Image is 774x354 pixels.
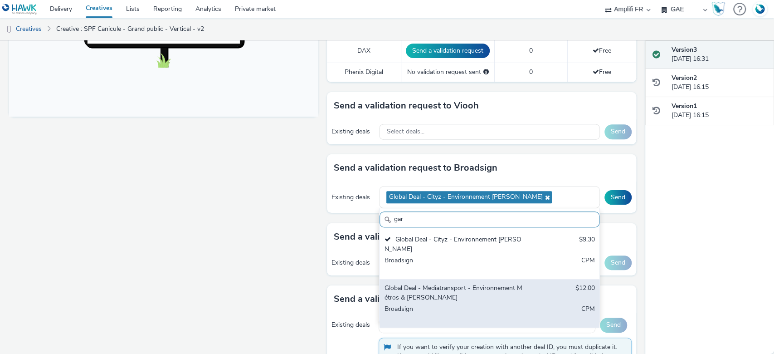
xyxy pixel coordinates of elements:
[604,256,632,270] button: Send
[593,46,611,55] span: Free
[331,258,375,267] div: Existing deals
[753,2,767,16] img: Account FR
[672,45,697,54] strong: Version 3
[575,284,595,302] div: $12.00
[604,124,632,139] button: Send
[331,320,374,329] div: Existing deals
[483,68,489,77] div: Please select a deal below and click on Send to send a validation request to Phenix Digital.
[334,292,512,306] h3: Send a validation request to Phenix Digital
[711,2,729,16] a: Hawk Academy
[384,235,523,254] div: Global Deal - Cityz - Environnement [PERSON_NAME]
[529,46,533,55] span: 0
[581,305,595,323] div: CPM
[384,305,523,323] div: Broadsign
[5,25,14,34] img: dooh
[711,2,725,16] img: Hawk Academy
[2,4,37,15] img: undefined Logo
[672,102,767,120] div: [DATE] 16:15
[384,284,523,302] div: Global Deal - Mediatransport - Environnement Métros & [PERSON_NAME]
[386,321,424,329] span: Select deals...
[334,99,479,113] h3: Send a validation request to Viooh
[672,74,767,92] div: [DATE] 16:15
[327,39,401,63] td: DAX
[331,127,375,136] div: Existing deals
[389,193,542,201] span: Global Deal - Cityz - Environnement [PERSON_NAME]
[604,190,632,205] button: Send
[406,68,490,77] div: No validation request sent
[334,161,497,175] h3: Send a validation request to Broadsign
[331,193,375,202] div: Existing deals
[406,44,490,58] button: Send a validation request
[384,256,523,275] div: Broadsign
[386,128,424,136] span: Select deals...
[593,68,611,76] span: Free
[672,74,697,82] strong: Version 2
[327,63,401,82] td: Phenix Digital
[529,68,533,76] span: 0
[600,318,627,332] button: Send
[52,18,209,40] a: Creative : SPF Canicule - Grand public - Vertical - v2
[380,211,599,227] input: Search......
[581,256,595,275] div: CPM
[579,235,595,254] div: $9.30
[672,45,767,64] div: [DATE] 16:31
[334,230,509,244] h3: Send a validation request to MyAdbooker
[672,102,697,110] strong: Version 1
